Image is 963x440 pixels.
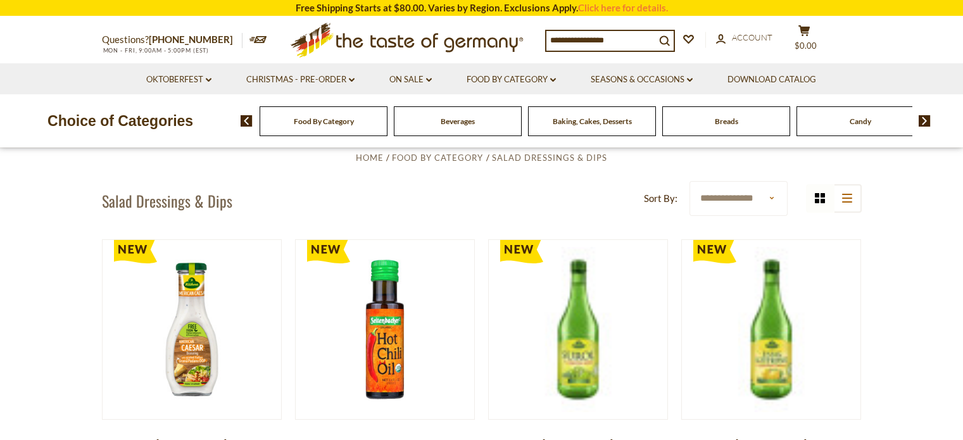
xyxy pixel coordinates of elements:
[850,116,871,126] a: Candy
[102,47,210,54] span: MON - FRI, 9:00AM - 5:00PM (EST)
[644,191,677,206] label: Sort By:
[727,73,816,87] a: Download Catalog
[715,116,738,126] a: Breads
[241,115,253,127] img: previous arrow
[146,73,211,87] a: Oktoberfest
[356,153,384,163] a: Home
[716,31,772,45] a: Account
[467,73,556,87] a: Food By Category
[795,41,817,51] span: $0.00
[591,73,693,87] a: Seasons & Occasions
[492,153,607,163] a: Salad Dressings & Dips
[489,240,668,419] img: Kuehne Surol 7 herb vinegar
[919,115,931,127] img: next arrow
[149,34,233,45] a: [PHONE_NUMBER]
[441,116,475,126] a: Beverages
[786,25,824,56] button: $0.00
[732,32,772,42] span: Account
[682,240,861,419] img: Kuehne Essig & Zitrone
[294,116,354,126] a: Food By Category
[102,191,232,210] h1: Salad Dressings & Dips
[389,73,432,87] a: On Sale
[246,73,355,87] a: Christmas - PRE-ORDER
[103,240,282,419] img: Kuehne American Caesar Dressing
[102,32,242,48] p: Questions?
[392,153,483,163] a: Food By Category
[296,240,475,419] img: Seitenbacher Hot Chili Oil
[553,116,632,126] a: Baking, Cakes, Desserts
[578,2,668,13] a: Click here for details.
